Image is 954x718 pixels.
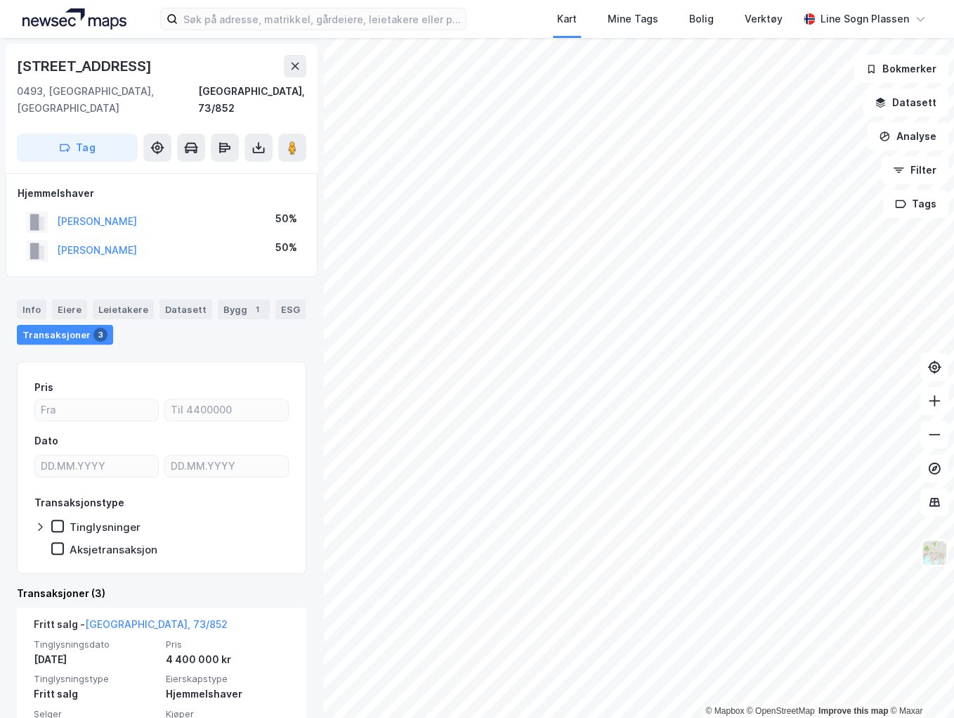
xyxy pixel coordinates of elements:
[35,399,158,421] input: Fra
[34,494,124,511] div: Transaksjonstype
[747,706,815,716] a: OpenStreetMap
[818,706,888,716] a: Improve this map
[745,11,783,27] div: Verktøy
[166,651,289,668] div: 4 400 000 kr
[34,686,157,703] div: Fritt salg
[689,11,714,27] div: Bolig
[821,11,909,27] div: Line Sogn Plassen
[17,83,198,117] div: 0493, [GEOGRAPHIC_DATA], [GEOGRAPHIC_DATA]
[218,300,270,319] div: Bygg
[70,520,141,534] div: Tinglysninger
[867,122,948,150] button: Analyse
[921,539,948,566] img: Z
[70,543,157,556] div: Aksjetransaksjon
[854,55,948,83] button: Bokmerker
[17,134,138,162] button: Tag
[159,300,212,319] div: Datasett
[863,89,948,117] button: Datasett
[178,8,466,30] input: Søk på adresse, matrikkel, gårdeiere, leietakere eller personer
[165,399,288,421] input: Til 4400000
[17,585,306,602] div: Transaksjoner (3)
[608,11,658,27] div: Mine Tags
[85,618,228,630] a: [GEOGRAPHIC_DATA], 73/852
[22,8,126,30] img: logo.a4113a55bc3d86da70a041830d287a7e.svg
[35,456,158,477] input: DD.MM.YYYY
[93,300,154,319] div: Leietakere
[34,432,58,449] div: Dato
[34,379,53,396] div: Pris
[275,239,297,256] div: 50%
[275,210,297,227] div: 50%
[93,328,107,342] div: 3
[166,686,289,703] div: Hjemmelshaver
[883,190,948,218] button: Tags
[17,325,113,345] div: Transaksjoner
[705,706,744,716] a: Mapbox
[275,300,306,319] div: ESG
[165,456,288,477] input: DD.MM.YYYY
[18,185,306,202] div: Hjemmelshaver
[166,639,289,650] span: Pris
[166,673,289,685] span: Eierskapstype
[34,673,157,685] span: Tinglysningstype
[34,651,157,668] div: [DATE]
[884,650,954,718] div: Kontrollprogram for chat
[884,650,954,718] iframe: Chat Widget
[198,83,307,117] div: [GEOGRAPHIC_DATA], 73/852
[34,616,228,639] div: Fritt salg -
[34,639,157,650] span: Tinglysningsdato
[52,300,87,319] div: Eiere
[17,55,155,77] div: [STREET_ADDRESS]
[557,11,577,27] div: Kart
[881,156,948,184] button: Filter
[250,302,264,316] div: 1
[17,300,46,319] div: Info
